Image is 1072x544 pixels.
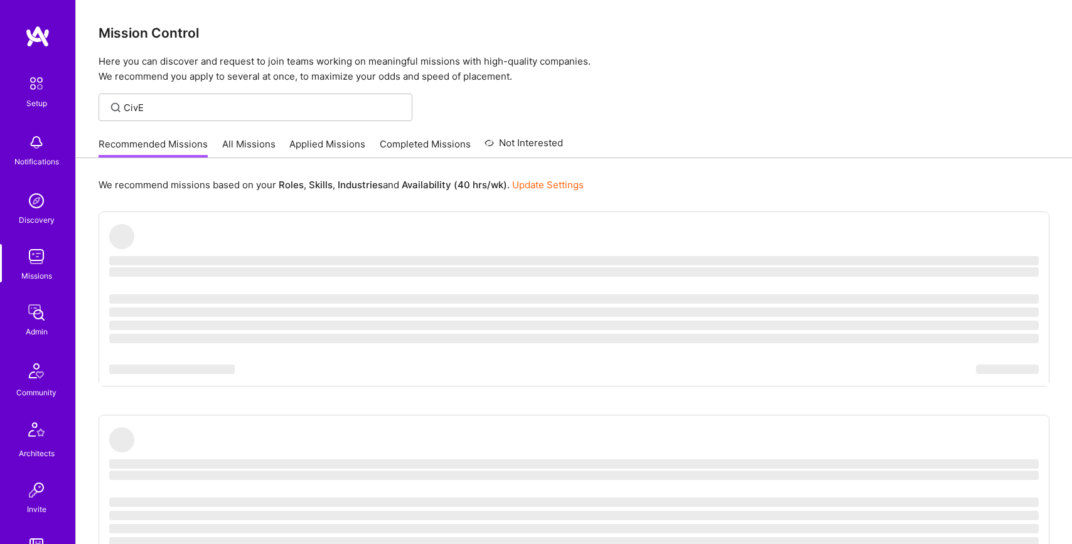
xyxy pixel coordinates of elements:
[309,179,333,191] b: Skills
[24,244,49,269] img: teamwork
[99,54,1049,84] p: Here you can discover and request to join teams working on meaningful missions with high-quality ...
[24,130,49,155] img: bell
[19,447,55,460] div: Architects
[19,213,55,227] div: Discovery
[21,269,52,282] div: Missions
[25,25,50,48] img: logo
[26,97,47,110] div: Setup
[26,325,48,338] div: Admin
[21,417,51,447] img: Architects
[124,101,403,114] input: Find Mission...
[485,136,563,158] a: Not Interested
[24,188,49,213] img: discovery
[289,137,365,158] a: Applied Missions
[99,25,1049,41] h3: Mission Control
[279,179,304,191] b: Roles
[222,137,276,158] a: All Missions
[99,178,584,191] p: We recommend missions based on your , , and .
[512,179,584,191] a: Update Settings
[24,477,49,503] img: Invite
[23,70,50,97] img: setup
[27,503,46,516] div: Invite
[16,386,56,399] div: Community
[109,100,123,115] i: icon SearchGrey
[21,356,51,386] img: Community
[402,179,507,191] b: Availability (40 hrs/wk)
[14,155,59,168] div: Notifications
[99,137,208,158] a: Recommended Missions
[338,179,383,191] b: Industries
[24,300,49,325] img: admin teamwork
[380,137,471,158] a: Completed Missions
